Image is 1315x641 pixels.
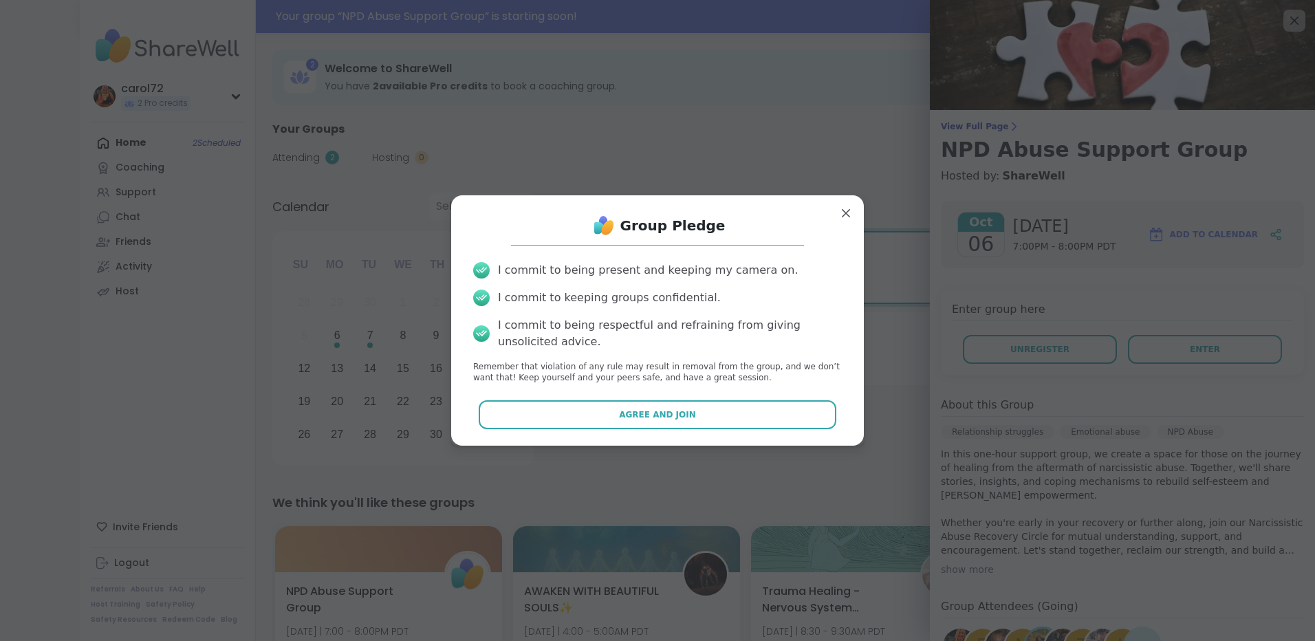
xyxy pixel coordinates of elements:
[498,290,721,306] div: I commit to keeping groups confidential.
[498,317,842,350] div: I commit to being respectful and refraining from giving unsolicited advice.
[479,400,837,429] button: Agree and Join
[620,216,726,235] h1: Group Pledge
[619,409,696,421] span: Agree and Join
[590,212,618,239] img: ShareWell Logo
[473,361,842,384] p: Remember that violation of any rule may result in removal from the group, and we don’t want that!...
[498,262,798,279] div: I commit to being present and keeping my camera on.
